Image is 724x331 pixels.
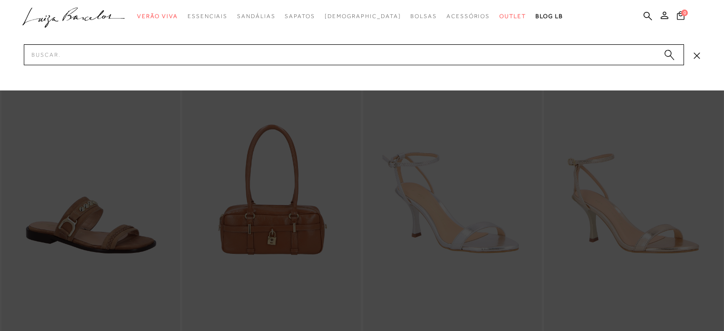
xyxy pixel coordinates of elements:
a: categoryNavScreenReaderText [285,8,315,25]
span: BLOG LB [536,13,563,20]
span: Essenciais [188,13,228,20]
input: Buscar. [24,44,684,65]
span: Outlet [499,13,526,20]
a: categoryNavScreenReaderText [188,8,228,25]
span: Bolsas [410,13,437,20]
a: categoryNavScreenReaderText [410,8,437,25]
span: 0 [681,10,688,16]
span: Sapatos [285,13,315,20]
a: categoryNavScreenReaderText [237,8,275,25]
button: 0 [674,10,687,23]
span: Verão Viva [137,13,178,20]
a: categoryNavScreenReaderText [137,8,178,25]
span: Sandálias [237,13,275,20]
span: Acessórios [446,13,490,20]
a: BLOG LB [536,8,563,25]
span: [DEMOGRAPHIC_DATA] [325,13,401,20]
a: categoryNavScreenReaderText [499,8,526,25]
a: noSubCategoriesText [325,8,401,25]
a: categoryNavScreenReaderText [446,8,490,25]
